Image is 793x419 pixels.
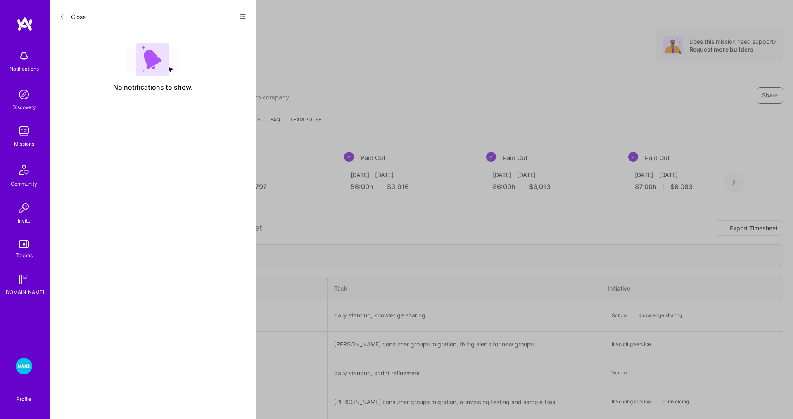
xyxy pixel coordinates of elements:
img: Invite [16,200,32,216]
img: guide book [16,271,32,288]
div: Invite [18,216,31,225]
img: Wolt - Fintech: Payments Expansion Team [16,358,32,374]
a: Profile [14,386,34,402]
img: Community [14,160,34,180]
img: discovery [16,86,32,103]
img: empty [126,43,180,76]
img: tokens [19,240,29,248]
div: Notifications [9,64,39,73]
div: Discovery [12,103,36,111]
button: Close [59,10,86,23]
div: Missions [14,140,34,148]
div: Profile [17,395,31,402]
a: Wolt - Fintech: Payments Expansion Team [14,358,34,374]
img: bell [16,48,32,64]
span: No notifications to show. [113,83,193,92]
div: [DOMAIN_NAME] [4,288,44,296]
div: Tokens [16,251,33,260]
div: Community [11,180,37,188]
img: teamwork [16,123,32,140]
img: logo [17,17,33,31]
